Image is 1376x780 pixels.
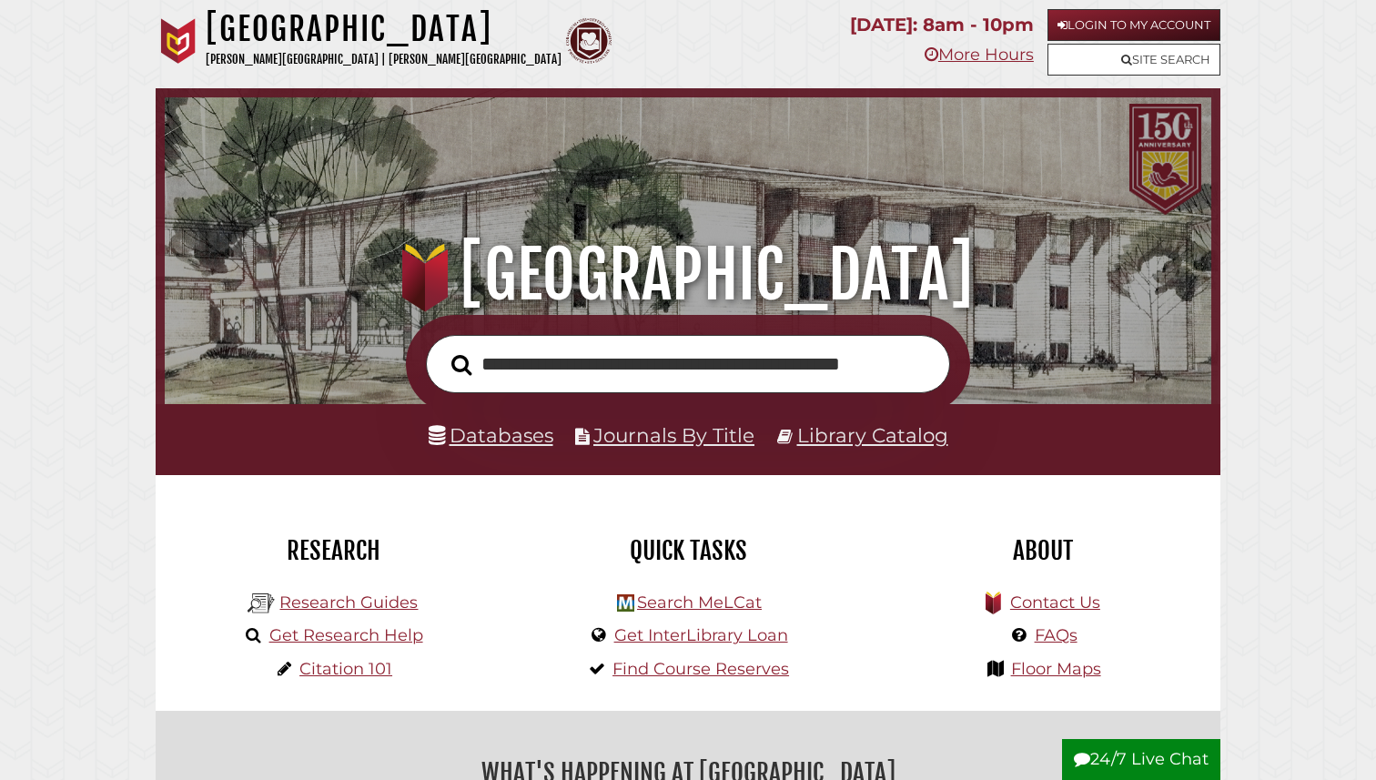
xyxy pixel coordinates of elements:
[797,423,948,447] a: Library Catalog
[169,535,497,566] h2: Research
[879,535,1207,566] h2: About
[1047,9,1220,41] a: Login to My Account
[637,593,762,613] a: Search MeLCat
[612,659,789,679] a: Find Course Reserves
[269,625,423,645] a: Get Research Help
[186,235,1191,315] h1: [GEOGRAPHIC_DATA]
[206,49,562,70] p: [PERSON_NAME][GEOGRAPHIC_DATA] | [PERSON_NAME][GEOGRAPHIC_DATA]
[1011,659,1101,679] a: Floor Maps
[1035,625,1078,645] a: FAQs
[566,18,612,64] img: Calvin Theological Seminary
[299,659,392,679] a: Citation 101
[850,9,1034,41] p: [DATE]: 8am - 10pm
[1010,593,1100,613] a: Contact Us
[614,625,788,645] a: Get InterLibrary Loan
[617,594,634,612] img: Hekman Library Logo
[451,353,471,375] i: Search
[593,423,754,447] a: Journals By Title
[279,593,418,613] a: Research Guides
[442,349,481,381] button: Search
[1047,44,1220,76] a: Site Search
[925,45,1034,65] a: More Hours
[206,9,562,49] h1: [GEOGRAPHIC_DATA]
[156,18,201,64] img: Calvin University
[429,423,553,447] a: Databases
[248,590,275,617] img: Hekman Library Logo
[524,535,852,566] h2: Quick Tasks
